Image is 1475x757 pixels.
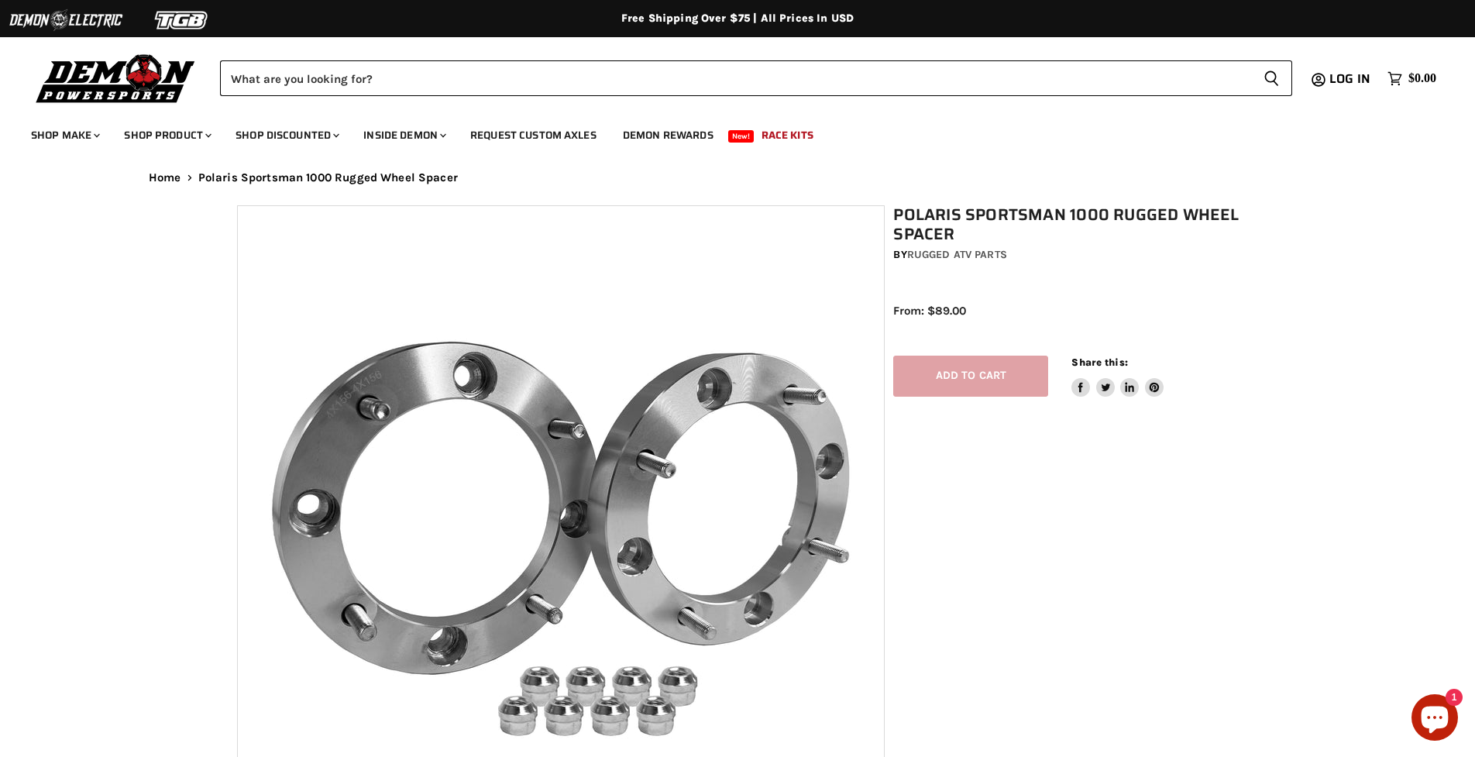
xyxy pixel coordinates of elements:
div: by [893,246,1246,263]
span: Log in [1329,69,1370,88]
span: Share this: [1071,356,1127,368]
span: New! [728,130,755,143]
div: Free Shipping Over $75 | All Prices In USD [118,12,1357,26]
a: Log in [1322,72,1380,86]
a: Shop Make [19,119,109,151]
img: Demon Powersports [31,50,201,105]
a: Home [149,171,181,184]
a: $0.00 [1380,67,1444,90]
input: Search [220,60,1251,96]
span: Polaris Sportsman 1000 Rugged Wheel Spacer [198,171,458,184]
a: Demon Rewards [611,119,725,151]
a: Inside Demon [352,119,456,151]
a: Rugged ATV Parts [907,248,1007,261]
img: TGB Logo 2 [124,5,240,35]
form: Product [220,60,1292,96]
a: Shop Product [112,119,221,151]
span: From: $89.00 [893,304,966,318]
span: $0.00 [1408,71,1436,86]
img: Demon Electric Logo 2 [8,5,124,35]
inbox-online-store-chat: Shopify online store chat [1407,694,1463,745]
nav: Breadcrumbs [118,171,1357,184]
a: Shop Discounted [224,119,349,151]
ul: Main menu [19,113,1432,151]
h1: Polaris Sportsman 1000 Rugged Wheel Spacer [893,205,1246,244]
aside: Share this: [1071,356,1164,397]
button: Search [1251,60,1292,96]
a: Request Custom Axles [459,119,608,151]
a: Race Kits [750,119,825,151]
